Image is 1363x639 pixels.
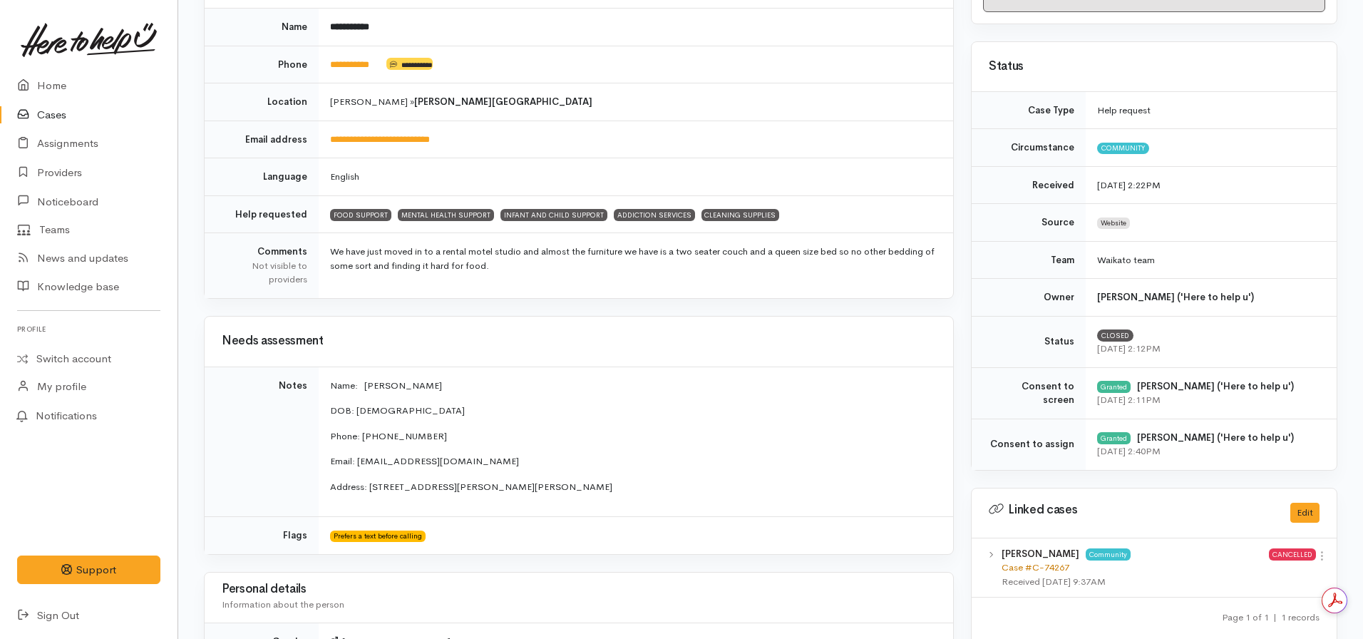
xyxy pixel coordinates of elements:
[205,9,319,46] td: Name
[1097,218,1130,229] span: Website
[330,429,936,444] p: Phone: [PHONE_NUMBER]
[1097,291,1254,303] b: [PERSON_NAME] ('Here to help u')
[205,158,319,196] td: Language
[701,209,780,220] span: CLEANING SUPPLIES
[1086,548,1131,560] span: Community
[972,241,1086,279] td: Team
[1086,92,1337,129] td: Help request
[330,96,592,108] span: [PERSON_NAME] »
[972,419,1086,470] td: Consent to assign
[1097,432,1131,444] div: Granted
[1097,381,1131,392] div: Granted
[1222,611,1320,623] small: Page 1 of 1 1 records
[972,367,1086,419] td: Consent to screen
[972,166,1086,204] td: Received
[972,92,1086,129] td: Case Type
[330,480,936,494] p: Address: [STREET_ADDRESS][PERSON_NAME][PERSON_NAME]
[1273,611,1277,623] span: |
[1097,329,1133,341] span: Closed
[1002,548,1079,560] b: [PERSON_NAME]
[1002,575,1269,589] div: Received [DATE] 9:37AM
[1097,254,1155,266] span: Waikato team
[330,209,391,220] span: FOOD SUPPORT
[205,83,319,121] td: Location
[205,233,319,298] td: Comments
[330,404,936,418] p: DOB: [DEMOGRAPHIC_DATA]
[972,279,1086,317] td: Owner
[414,96,592,108] b: [PERSON_NAME][GEOGRAPHIC_DATA]
[17,556,160,585] button: Support
[1097,444,1320,459] div: [DATE] 2:40PM
[17,319,160,339] h6: Profile
[205,121,319,158] td: Email address
[205,195,319,233] td: Help requested
[1097,393,1320,407] div: [DATE] 2:11PM
[319,158,953,196] td: English
[222,334,936,348] h3: Needs assessment
[319,233,953,298] td: We have just moved in to a rental motel studio and almost the furniture we have is a two seater c...
[1137,431,1294,444] b: [PERSON_NAME] ('Here to help u')
[1290,503,1320,523] button: Edit
[205,517,319,554] td: Flags
[222,598,344,610] span: Information about the person
[500,209,607,220] span: INFANT AND CHILD SUPPORT
[1002,561,1069,573] a: Case #C-74267
[330,531,426,542] span: Prefers a text before calling
[1097,179,1161,191] time: [DATE] 2:22PM
[972,316,1086,367] td: Status
[205,367,319,517] td: Notes
[614,209,695,220] span: ADDICTION SERVICES
[222,583,936,596] h3: Personal details
[330,454,936,469] p: Email: [EMAIL_ADDRESS][DOMAIN_NAME]
[989,60,1320,73] h3: Status
[330,379,936,393] p: Name: [PERSON_NAME]
[1269,548,1316,560] span: Cancelled
[1097,143,1149,154] span: Community
[972,129,1086,167] td: Circumstance
[1137,380,1294,392] b: [PERSON_NAME] ('Here to help u')
[398,209,494,220] span: MENTAL HEALTH SUPPORT
[205,46,319,83] td: Phone
[989,503,1273,517] h3: Linked cases
[1097,342,1320,356] div: [DATE] 2:12PM
[222,259,307,287] div: Not visible to providers
[972,204,1086,242] td: Source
